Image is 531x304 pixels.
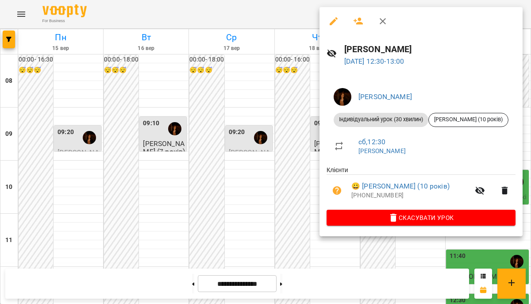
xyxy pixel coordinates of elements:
[334,212,508,223] span: Скасувати Урок
[351,181,450,192] a: 😀 [PERSON_NAME] (10 років)
[351,191,469,200] p: [PHONE_NUMBER]
[344,57,404,65] a: [DATE] 12:30-13:00
[334,88,351,106] img: f976cbd1ab2385a950a68b4b0a3742fe.jpeg
[327,210,516,226] button: Скасувати Урок
[327,180,348,201] button: Візит ще не сплачено. Додати оплату?
[358,92,412,101] a: [PERSON_NAME]
[429,115,508,123] span: [PERSON_NAME] (10 років)
[428,113,508,127] div: [PERSON_NAME] (10 років)
[327,165,516,210] ul: Клієнти
[344,42,516,56] h6: [PERSON_NAME]
[358,147,406,154] a: [PERSON_NAME]
[358,138,385,146] a: сб , 12:30
[334,115,428,123] span: Індивідуальний урок (30 хвилин)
